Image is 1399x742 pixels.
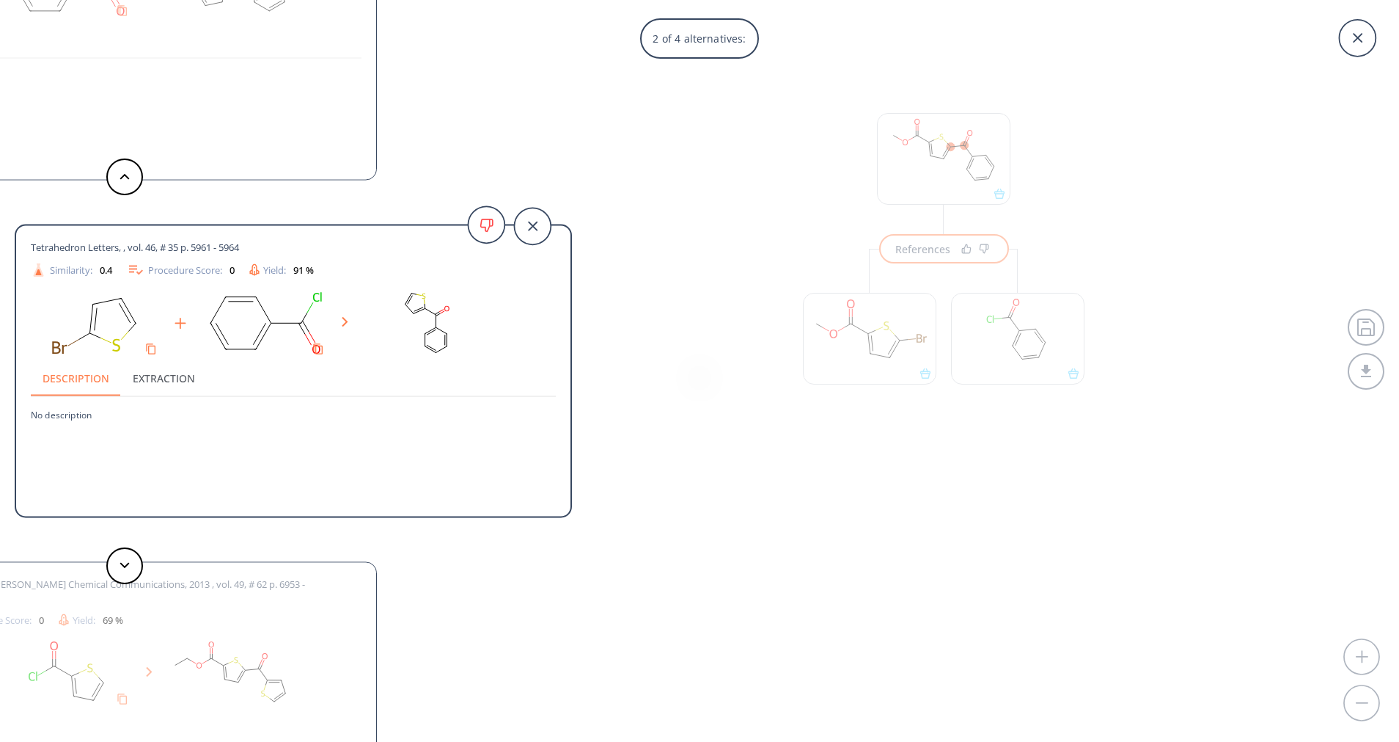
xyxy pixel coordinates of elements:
svg: O=C(Cl)c1ccccc1 [198,286,330,361]
div: 91 % [293,265,314,274]
div: Similarity: [31,262,112,277]
div: 0.4 [100,265,112,274]
button: Description [31,361,121,396]
button: Copy to clipboard [306,338,330,361]
span: Tetrahedron Letters, , vol. 46, # 35 p. 5961 - 5964 [31,241,239,254]
div: procedure tabs [31,361,556,396]
button: Copy to clipboard [139,338,163,361]
div: 0 [230,265,235,274]
svg: Brc1cccs1 [31,286,163,361]
p: 2 of 4 alternatives: [645,23,753,54]
p: No description [31,397,556,421]
div: Procedure Score: [127,261,235,279]
svg: O=C(c1ccccc1)c1cccs1 [360,286,492,361]
button: Extraction [121,361,207,396]
div: Yield: [249,263,314,276]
